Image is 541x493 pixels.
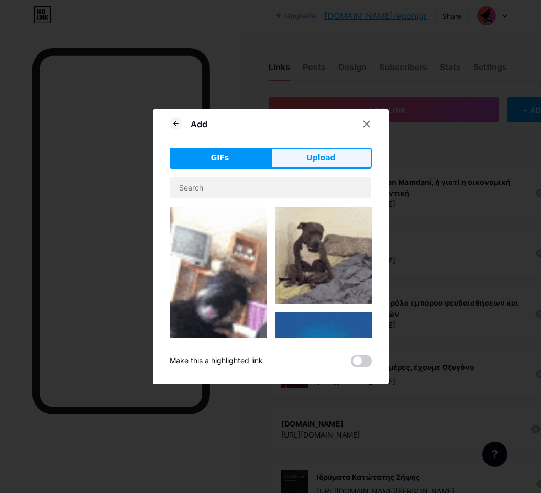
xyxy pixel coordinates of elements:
span: GIFs [211,152,229,163]
button: Upload [271,148,372,169]
img: Gihpy [275,207,372,304]
div: Add [191,118,207,130]
img: Gihpy [170,207,267,387]
input: Search [170,177,371,198]
div: Make this a highlighted link [170,355,263,367]
img: Gihpy [275,312,372,386]
span: Upload [306,152,335,163]
button: GIFs [170,148,271,169]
